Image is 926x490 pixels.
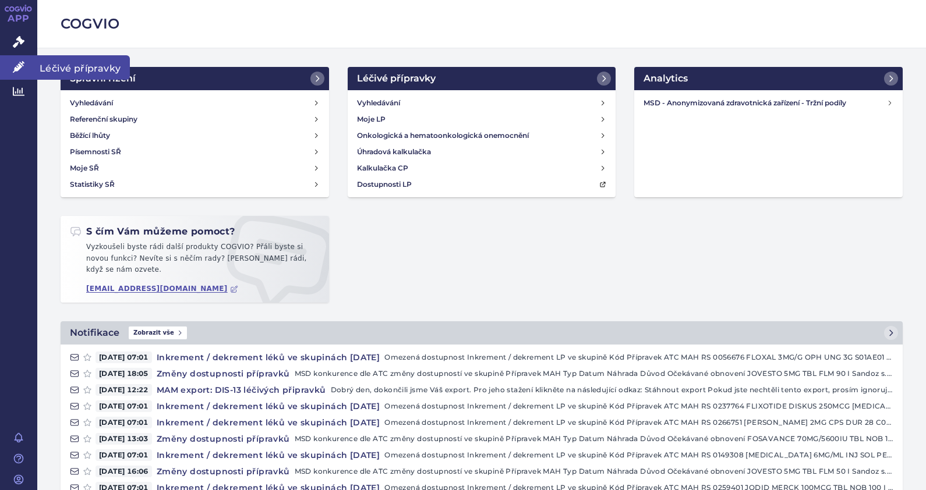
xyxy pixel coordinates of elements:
span: [DATE] 18:05 [96,368,152,379]
a: Moje SŘ [65,160,324,176]
a: Písemnosti SŘ [65,144,324,160]
a: Běžící lhůty [65,127,324,144]
span: [DATE] 16:06 [96,466,152,477]
a: Úhradová kalkulačka [352,144,612,160]
a: Vyhledávání [65,95,324,111]
p: Vyzkoušeli byste rádi další produkty COGVIO? Přáli byste si novou funkci? Nevíte si s něčím rady?... [70,242,320,280]
h4: Vyhledávání [70,97,113,109]
p: MSD konkurence dle ATC změny dostupností ve skupině Přípravek MAH Typ Datum Náhrada Důvod Očekáva... [295,466,893,477]
a: Kalkulačka CP [352,160,612,176]
h4: Inkrement / dekrement léků ve skupinách [DATE] [152,417,384,428]
h2: COGVIO [61,14,903,34]
a: MSD - Anonymizovaná zdravotnická zařízení - Tržní podíly [639,95,898,111]
p: Omezená dostupnost Inkrement / dekrement LP ve skupině Kód Přípravek ATC MAH RS 0149308 [MEDICAL_... [384,449,893,461]
h4: Písemnosti SŘ [70,146,121,158]
span: [DATE] 13:03 [96,433,152,445]
h4: Změny dostupnosti přípravků [152,466,295,477]
a: Onkologická a hematoonkologická onemocnění [352,127,612,144]
a: Statistiky SŘ [65,176,324,193]
a: Moje LP [352,111,612,127]
h4: Moje SŘ [70,162,99,174]
h2: Analytics [644,72,688,86]
p: Omezená dostupnost Inkrement / dekrement LP ve skupině Kód Přípravek ATC MAH RS 0266751 [PERSON_N... [384,417,893,428]
h2: Notifikace [70,326,119,340]
h4: Dostupnosti LP [357,179,412,190]
a: Analytics [634,67,903,90]
p: MSD konkurence dle ATC změny dostupností ve skupině Přípravek MAH Typ Datum Náhrada Důvod Očekáva... [295,368,893,379]
h4: MSD - Anonymizovaná zdravotnická zařízení - Tržní podíly [644,97,886,109]
span: [DATE] 12:22 [96,384,152,396]
h4: Běžící lhůty [70,130,110,141]
a: Správní řízení [61,67,329,90]
h4: Vyhledávání [357,97,400,109]
h2: Léčivé přípravky [357,72,436,86]
a: Dostupnosti LP [352,176,612,193]
span: Léčivé přípravky [37,55,130,80]
h4: MAM export: DIS-13 léčivých připravků [152,384,331,396]
h4: Inkrement / dekrement léků ve skupinách [DATE] [152,400,384,412]
a: NotifikaceZobrazit vše [61,321,903,345]
h4: Onkologická a hematoonkologická onemocnění [357,130,529,141]
h4: Úhradová kalkulačka [357,146,431,158]
h2: S čím Vám můžeme pomoct? [70,225,235,238]
span: [DATE] 07:01 [96,351,152,363]
p: Omezená dostupnost Inkrement / dekrement LP ve skupině Kód Přípravek ATC MAH RS 0237764 FLIXOTIDE... [384,400,893,412]
a: Vyhledávání [352,95,612,111]
h4: Moje LP [357,113,386,125]
h4: Změny dostupnosti přípravků [152,433,295,445]
span: [DATE] 07:01 [96,417,152,428]
p: MSD konkurence dle ATC změny dostupností ve skupině Přípravek MAH Typ Datum Náhrada Důvod Očekáva... [295,433,893,445]
a: Léčivé přípravky [348,67,616,90]
a: Referenční skupiny [65,111,324,127]
span: Zobrazit vše [129,326,187,339]
span: [DATE] 07:01 [96,449,152,461]
h4: Statistiky SŘ [70,179,115,190]
p: Omezená dostupnost Inkrement / dekrement LP ve skupině Kód Přípravek ATC MAH RS 0056676 FLOXAL 3M... [384,351,893,363]
h4: Kalkulačka CP [357,162,408,174]
a: [EMAIL_ADDRESS][DOMAIN_NAME] [86,285,238,293]
p: Dobrý den, dokončili jsme Váš export. Pro jeho stažení klikněte na následující odkaz: Stáhnout ex... [331,384,893,396]
span: [DATE] 07:01 [96,400,152,412]
h4: Referenční skupiny [70,113,137,125]
h4: Změny dostupnosti přípravků [152,368,295,379]
h4: Inkrement / dekrement léků ve skupinách [DATE] [152,351,384,363]
h4: Inkrement / dekrement léků ve skupinách [DATE] [152,449,384,461]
